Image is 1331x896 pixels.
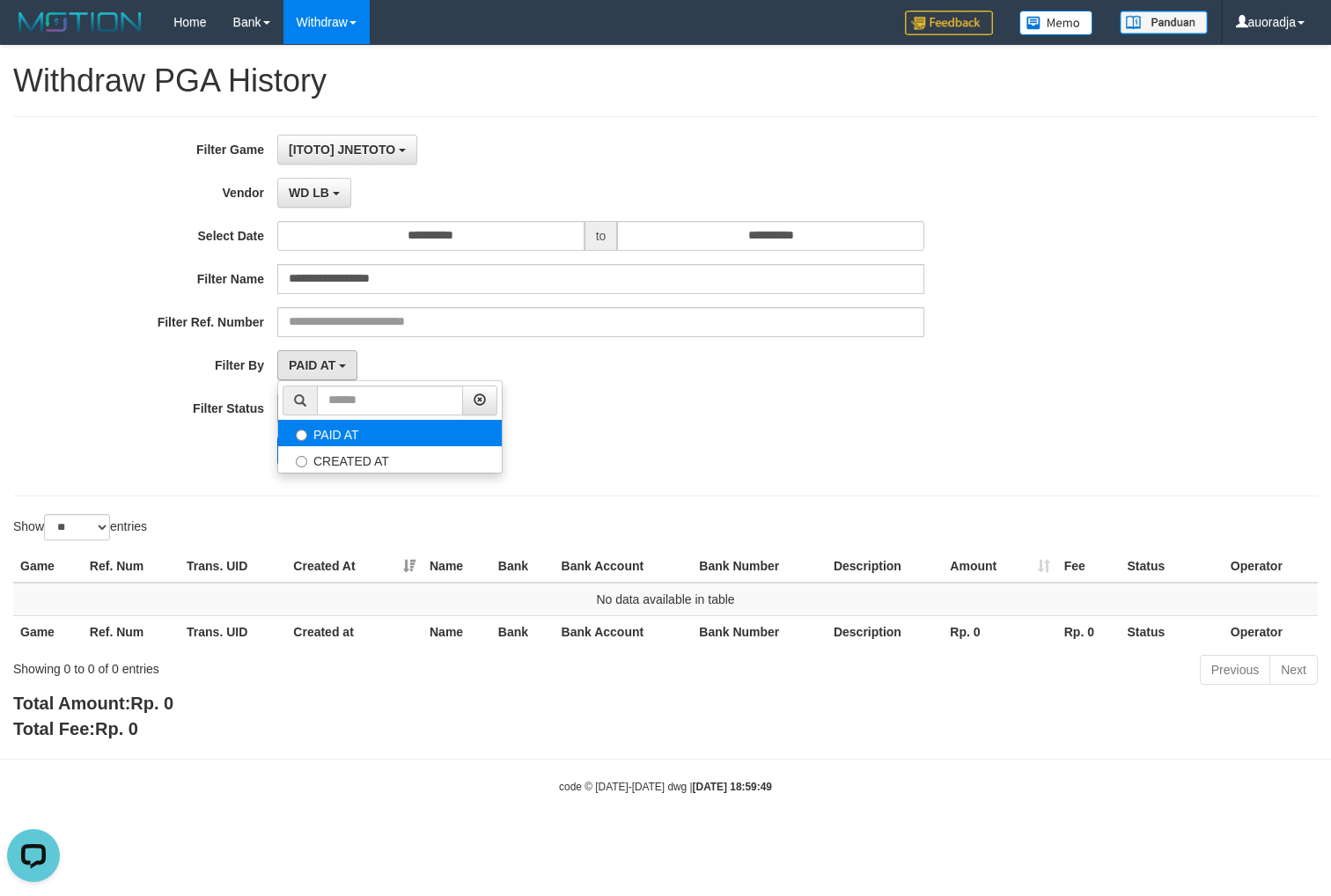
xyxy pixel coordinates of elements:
[943,615,1056,648] th: Rp. 0
[289,186,329,200] span: WD LB
[559,781,772,793] small: code © [DATE]-[DATE] dwg |
[491,550,555,583] th: Bank
[555,615,693,648] th: Bank Account
[827,615,943,648] th: Description
[13,694,173,713] b: Total Amount:
[286,615,423,648] th: Created at
[13,653,541,678] div: Showing 0 to 0 of 0 entries
[13,9,147,35] img: MOTION_logo.png
[692,615,827,648] th: Bank Number
[1200,655,1270,685] a: Previous
[555,550,693,583] th: Bank Account
[286,550,423,583] th: Created At: activate to sort column ascending
[1224,550,1318,583] th: Operator
[13,583,1318,616] td: No data available in table
[943,550,1056,583] th: Amount: activate to sort column ascending
[585,221,618,251] span: to
[277,350,357,380] button: PAID AT
[13,615,83,648] th: Game
[289,358,335,372] span: PAID AT
[1269,655,1318,685] a: Next
[1057,550,1121,583] th: Fee
[13,63,1318,99] h1: Withdraw PGA History
[277,178,351,208] button: WD LB
[83,550,180,583] th: Ref. Num
[1057,615,1121,648] th: Rp. 0
[44,514,110,540] select: Showentries
[130,694,173,713] span: Rp. 0
[95,719,138,738] span: Rp. 0
[905,11,993,35] img: Feedback.jpg
[423,550,491,583] th: Name
[296,456,307,467] input: CREATED AT
[278,446,502,473] label: CREATED AT
[13,719,138,738] b: Total Fee:
[83,615,180,648] th: Ref. Num
[13,514,147,540] label: Show entries
[289,143,395,157] span: [ITOTO] JNETOTO
[692,550,827,583] th: Bank Number
[1120,615,1223,648] th: Status
[693,781,772,793] strong: [DATE] 18:59:49
[277,135,417,165] button: [ITOTO] JNETOTO
[1019,11,1093,35] img: Button%20Memo.svg
[423,615,491,648] th: Name
[180,615,286,648] th: Trans. UID
[491,615,555,648] th: Bank
[827,550,943,583] th: Description
[1120,550,1223,583] th: Status
[180,550,286,583] th: Trans. UID
[13,550,83,583] th: Game
[7,7,60,60] button: Open LiveChat chat widget
[1120,11,1208,34] img: panduan.png
[1224,615,1318,648] th: Operator
[278,420,502,446] label: PAID AT
[296,430,307,441] input: PAID AT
